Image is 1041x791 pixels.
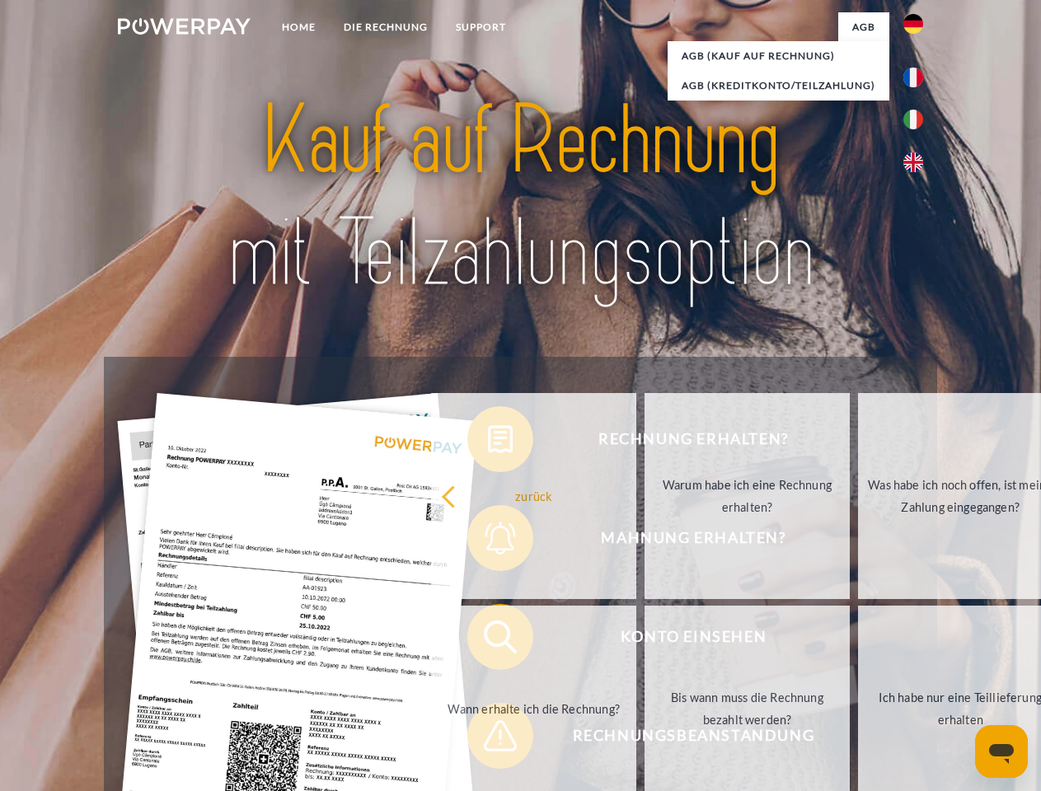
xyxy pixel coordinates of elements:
img: de [903,14,923,34]
img: fr [903,68,923,87]
img: en [903,152,923,172]
div: Bis wann muss die Rechnung bezahlt werden? [654,686,840,731]
iframe: Schaltfläche zum Öffnen des Messaging-Fensters [975,725,1028,778]
img: it [903,110,923,129]
div: Wann erhalte ich die Rechnung? [441,697,626,719]
a: AGB (Kreditkonto/Teilzahlung) [668,71,889,101]
a: DIE RECHNUNG [330,12,442,42]
div: Warum habe ich eine Rechnung erhalten? [654,474,840,518]
a: AGB (Kauf auf Rechnung) [668,41,889,71]
a: Home [268,12,330,42]
div: zurück [441,484,626,507]
img: title-powerpay_de.svg [157,79,884,316]
a: SUPPORT [442,12,520,42]
img: logo-powerpay-white.svg [118,18,251,35]
a: agb [838,12,889,42]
